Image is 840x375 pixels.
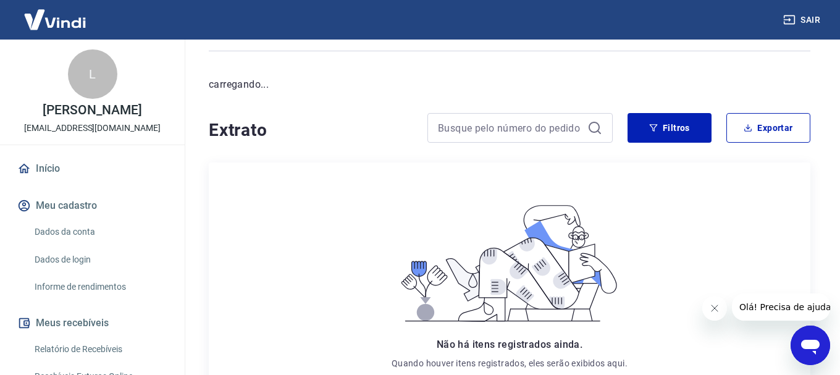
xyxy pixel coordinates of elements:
span: Não há itens registrados ainda. [437,339,582,350]
iframe: Fechar mensagem [702,296,727,321]
button: Exportar [726,113,810,143]
p: Quando houver itens registrados, eles serão exibidos aqui. [392,357,628,369]
h4: Extrato [209,118,413,143]
p: [PERSON_NAME] [43,104,141,117]
input: Busque pelo número do pedido [438,119,582,137]
span: Olá! Precisa de ajuda? [7,9,104,19]
a: Início [15,155,170,182]
div: L [68,49,117,99]
button: Meu cadastro [15,192,170,219]
a: Dados da conta [30,219,170,245]
p: [EMAIL_ADDRESS][DOMAIN_NAME] [24,122,161,135]
button: Meus recebíveis [15,310,170,337]
button: Filtros [628,113,712,143]
img: Vindi [15,1,95,38]
iframe: Mensagem da empresa [732,293,830,321]
a: Relatório de Recebíveis [30,337,170,362]
p: carregando... [209,77,810,92]
iframe: Botão para abrir a janela de mensagens [791,326,830,365]
button: Sair [781,9,825,32]
a: Dados de login [30,247,170,272]
a: Informe de rendimentos [30,274,170,300]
